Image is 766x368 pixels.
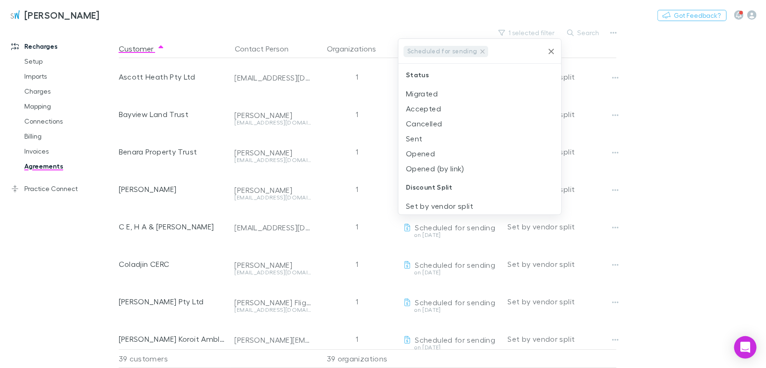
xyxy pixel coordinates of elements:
li: Set by vendor split [398,199,562,213]
div: Discount Split [398,176,562,199]
div: Open Intercom Messenger [734,336,757,359]
span: Scheduled for sending [404,46,481,57]
button: Clear [545,45,558,58]
li: Opened (by link) [398,161,562,176]
li: Accepted [398,101,562,116]
div: Scheduled for sending [404,46,488,57]
li: Cancelled [398,116,562,131]
li: Opened [398,146,562,161]
li: Sent [398,131,562,146]
li: Migrated [398,86,562,101]
div: Status [398,64,562,86]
